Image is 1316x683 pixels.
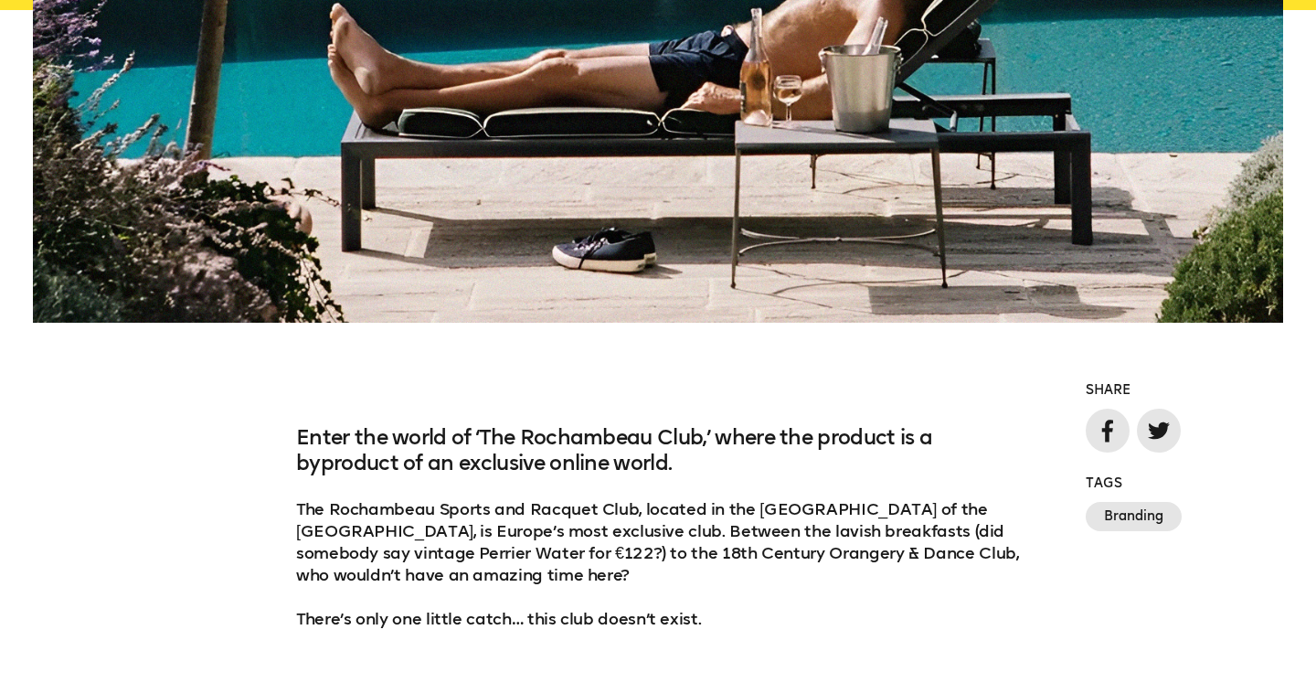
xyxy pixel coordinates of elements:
[1086,381,1283,400] h6: Share
[1086,475,1283,493] h6: Tags
[296,425,1020,476] h4: Enter the world of ‘The Rochambeau Club,’ where the product is a byproduct of an exclusive online...
[296,608,1020,652] p: There’s only one little catch… this club doesn’t exist.
[296,498,1020,586] p: The Rochambeau Sports and Racquet Club, located in the [GEOGRAPHIC_DATA] of the [GEOGRAPHIC_DATA]...
[1086,502,1182,531] a: Branding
